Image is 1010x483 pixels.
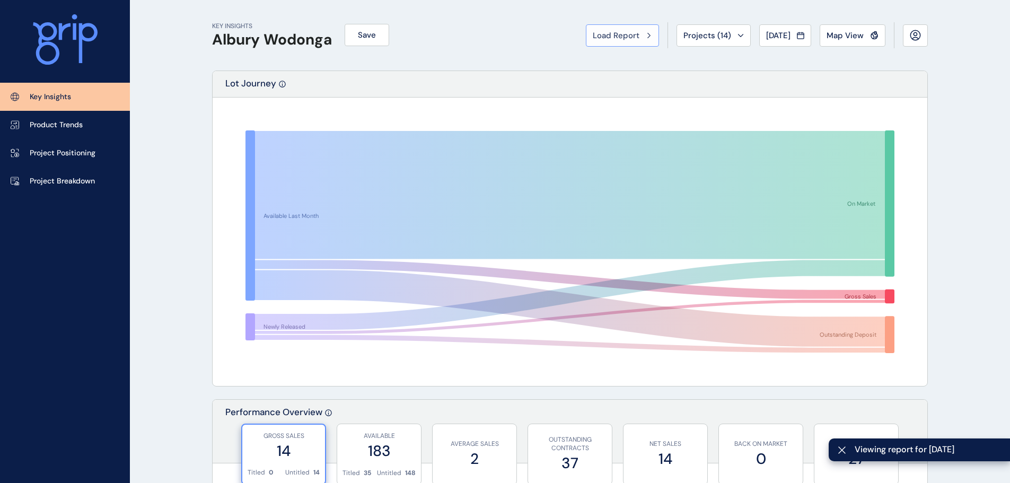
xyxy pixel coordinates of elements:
[724,440,797,449] p: BACK ON MARKET
[533,435,607,453] p: OUTSTANDING CONTRACTS
[225,406,322,463] p: Performance Overview
[345,24,389,46] button: Save
[212,22,332,31] p: KEY INSIGHTS
[820,440,893,449] p: NEWLY RELEASED
[377,469,401,478] p: Untitled
[342,441,416,461] label: 183
[30,120,83,130] p: Product Trends
[225,77,276,97] p: Lot Journey
[248,441,320,461] label: 14
[759,24,811,47] button: [DATE]
[629,449,702,469] label: 14
[405,469,416,478] p: 148
[855,444,1002,455] span: Viewing report for [DATE]
[438,440,511,449] p: AVERAGE SALES
[820,24,885,47] button: Map View
[438,449,511,469] label: 2
[30,148,95,159] p: Project Positioning
[593,30,639,41] span: Load Report
[827,30,864,41] span: Map View
[248,432,320,441] p: GROSS SALES
[248,468,265,477] p: Titled
[766,30,791,41] span: [DATE]
[358,30,376,40] span: Save
[269,468,273,477] p: 0
[677,24,751,47] button: Projects (14)
[342,432,416,441] p: AVAILABLE
[30,92,71,102] p: Key Insights
[285,468,310,477] p: Untitled
[724,449,797,469] label: 0
[586,24,659,47] button: Load Report
[342,469,360,478] p: Titled
[212,31,332,49] h1: Albury Wodonga
[533,453,607,473] label: 37
[313,468,320,477] p: 14
[820,449,893,469] label: 27
[30,176,95,187] p: Project Breakdown
[683,30,731,41] span: Projects ( 14 )
[364,469,371,478] p: 35
[629,440,702,449] p: NET SALES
